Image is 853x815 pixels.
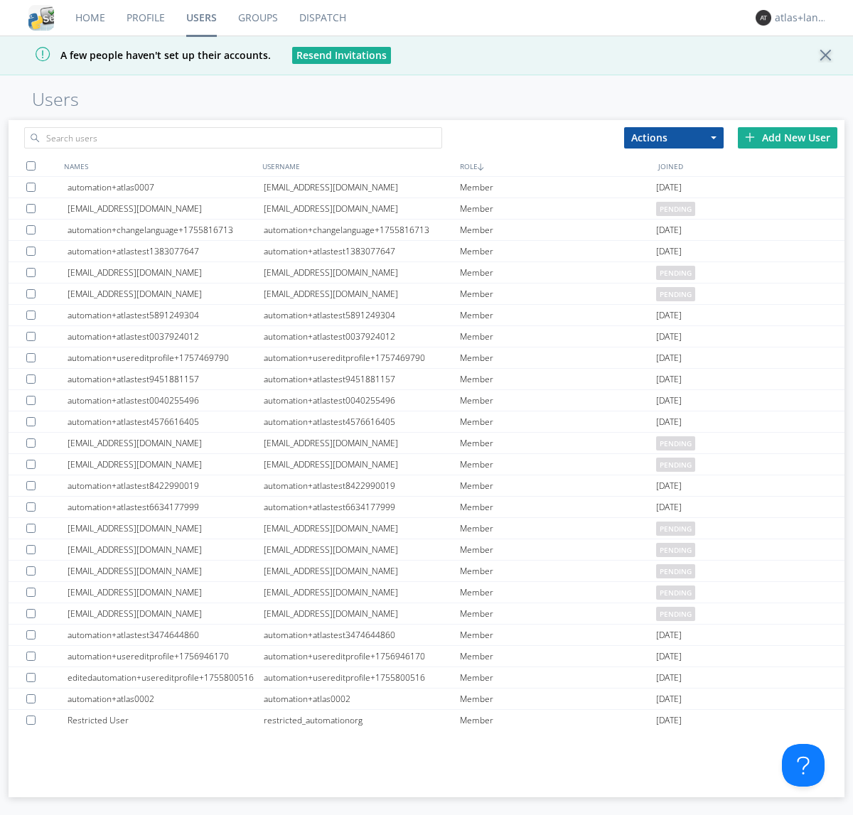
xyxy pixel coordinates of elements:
[28,5,54,31] img: cddb5a64eb264b2086981ab96f4c1ba7
[655,156,853,176] div: JOINED
[264,497,460,517] div: automation+atlastest6634177999
[9,582,844,603] a: [EMAIL_ADDRESS][DOMAIN_NAME][EMAIL_ADDRESS][DOMAIN_NAME]Memberpending
[68,177,264,198] div: automation+atlas0007
[264,347,460,368] div: automation+usereditprofile+1757469790
[656,266,695,280] span: pending
[656,646,682,667] span: [DATE]
[460,539,656,560] div: Member
[68,689,264,709] div: automation+atlas0002
[68,625,264,645] div: automation+atlastest3474644860
[9,667,844,689] a: editedautomation+usereditprofile+1755800516automation+usereditprofile+1755800516Member[DATE]
[460,347,656,368] div: Member
[68,198,264,219] div: [EMAIL_ADDRESS][DOMAIN_NAME]
[68,582,264,603] div: [EMAIL_ADDRESS][DOMAIN_NAME]
[68,603,264,624] div: [EMAIL_ADDRESS][DOMAIN_NAME]
[68,518,264,539] div: [EMAIL_ADDRESS][DOMAIN_NAME]
[656,241,682,262] span: [DATE]
[460,454,656,475] div: Member
[264,411,460,432] div: automation+atlastest4576616405
[9,454,844,475] a: [EMAIL_ADDRESS][DOMAIN_NAME][EMAIL_ADDRESS][DOMAIN_NAME]Memberpending
[656,436,695,450] span: pending
[9,198,844,220] a: [EMAIL_ADDRESS][DOMAIN_NAME][EMAIL_ADDRESS][DOMAIN_NAME]Memberpending
[460,646,656,666] div: Member
[68,667,264,688] div: editedautomation+usereditprofile+1755800516
[460,369,656,389] div: Member
[656,689,682,710] span: [DATE]
[68,220,264,240] div: automation+changelanguage+1755816713
[656,287,695,301] span: pending
[656,220,682,241] span: [DATE]
[460,625,656,645] div: Member
[9,305,844,326] a: automation+atlastest5891249304automation+atlastest5891249304Member[DATE]
[460,326,656,347] div: Member
[756,10,771,26] img: 373638.png
[264,710,460,730] div: restricted_automationorg
[9,646,844,667] a: automation+usereditprofile+1756946170automation+usereditprofile+1756946170Member[DATE]
[656,475,682,497] span: [DATE]
[460,411,656,432] div: Member
[264,518,460,539] div: [EMAIL_ADDRESS][DOMAIN_NAME]
[9,220,844,241] a: automation+changelanguage+1755816713automation+changelanguage+1755816713Member[DATE]
[264,326,460,347] div: automation+atlastest0037924012
[460,241,656,261] div: Member
[460,475,656,496] div: Member
[264,284,460,304] div: [EMAIL_ADDRESS][DOMAIN_NAME]
[264,625,460,645] div: automation+atlastest3474644860
[264,262,460,283] div: [EMAIL_ADDRESS][DOMAIN_NAME]
[460,284,656,304] div: Member
[782,744,825,787] iframe: Toggle Customer Support
[264,241,460,261] div: automation+atlastest1383077647
[68,475,264,496] div: automation+atlastest8422990019
[68,433,264,453] div: [EMAIL_ADDRESS][DOMAIN_NAME]
[264,177,460,198] div: [EMAIL_ADDRESS][DOMAIN_NAME]
[656,667,682,689] span: [DATE]
[264,390,460,411] div: automation+atlastest0040255496
[68,326,264,347] div: automation+atlastest0037924012
[264,475,460,496] div: automation+atlastest8422990019
[656,369,682,390] span: [DATE]
[68,369,264,389] div: automation+atlastest9451881157
[9,284,844,305] a: [EMAIL_ADDRESS][DOMAIN_NAME][EMAIL_ADDRESS][DOMAIN_NAME]Memberpending
[9,262,844,284] a: [EMAIL_ADDRESS][DOMAIN_NAME][EMAIL_ADDRESS][DOMAIN_NAME]Memberpending
[68,262,264,283] div: [EMAIL_ADDRESS][DOMAIN_NAME]
[264,582,460,603] div: [EMAIL_ADDRESS][DOMAIN_NAME]
[9,411,844,433] a: automation+atlastest4576616405automation+atlastest4576616405Member[DATE]
[656,390,682,411] span: [DATE]
[68,347,264,368] div: automation+usereditprofile+1757469790
[460,497,656,517] div: Member
[460,561,656,581] div: Member
[9,390,844,411] a: automation+atlastest0040255496automation+atlastest0040255496Member[DATE]
[9,625,844,646] a: automation+atlastest3474644860automation+atlastest3474644860Member[DATE]
[460,390,656,411] div: Member
[745,132,755,142] img: plus.svg
[656,411,682,433] span: [DATE]
[9,603,844,625] a: [EMAIL_ADDRESS][DOMAIN_NAME][EMAIL_ADDRESS][DOMAIN_NAME]Memberpending
[460,198,656,219] div: Member
[656,585,695,600] span: pending
[68,710,264,730] div: Restricted User
[460,220,656,240] div: Member
[259,156,457,176] div: USERNAME
[264,689,460,709] div: automation+atlas0002
[460,710,656,730] div: Member
[68,305,264,325] div: automation+atlastest5891249304
[68,390,264,411] div: automation+atlastest0040255496
[264,603,460,624] div: [EMAIL_ADDRESS][DOMAIN_NAME]
[738,127,837,149] div: Add New User
[68,539,264,560] div: [EMAIL_ADDRESS][DOMAIN_NAME]
[460,433,656,453] div: Member
[656,564,695,578] span: pending
[68,497,264,517] div: automation+atlastest6634177999
[460,689,656,709] div: Member
[264,561,460,581] div: [EMAIL_ADDRESS][DOMAIN_NAME]
[9,539,844,561] a: [EMAIL_ADDRESS][DOMAIN_NAME][EMAIL_ADDRESS][DOMAIN_NAME]Memberpending
[460,177,656,198] div: Member
[460,582,656,603] div: Member
[460,667,656,688] div: Member
[68,646,264,666] div: automation+usereditprofile+1756946170
[264,433,460,453] div: [EMAIL_ADDRESS][DOMAIN_NAME]
[9,433,844,454] a: [EMAIL_ADDRESS][DOMAIN_NAME][EMAIL_ADDRESS][DOMAIN_NAME]Memberpending
[656,202,695,216] span: pending
[264,454,460,475] div: [EMAIL_ADDRESS][DOMAIN_NAME]
[264,539,460,560] div: [EMAIL_ADDRESS][DOMAIN_NAME]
